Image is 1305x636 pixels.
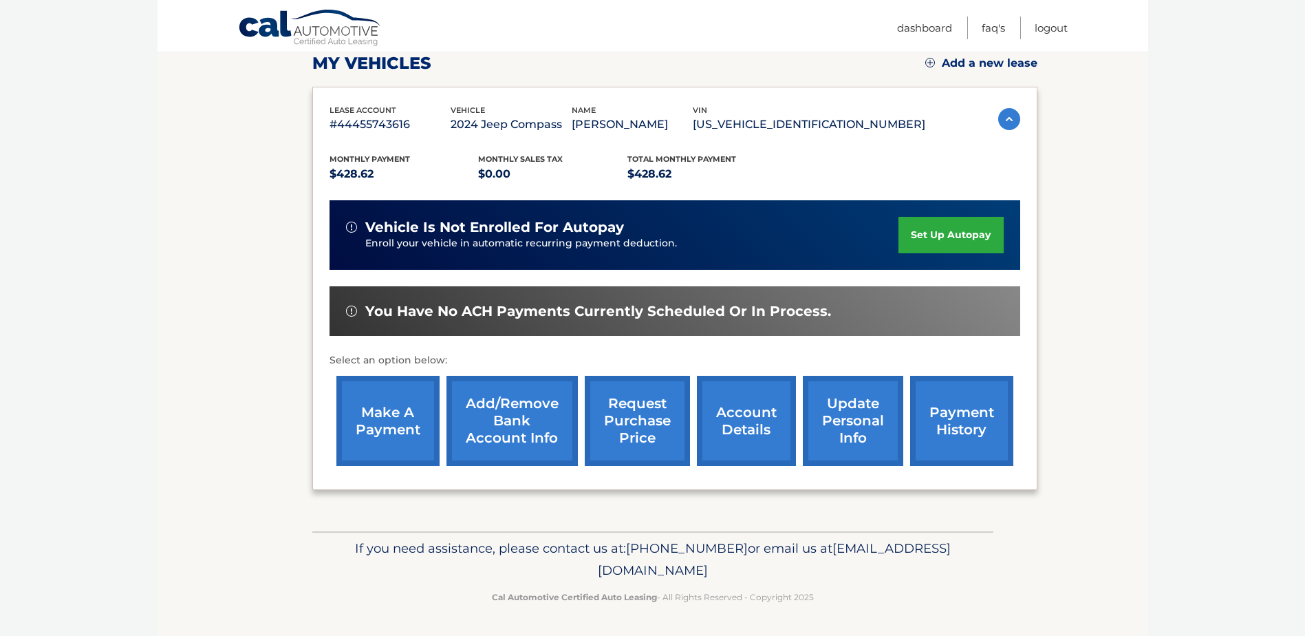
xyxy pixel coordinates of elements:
p: [US_VEHICLE_IDENTIFICATION_NUMBER] [693,115,925,134]
p: [PERSON_NAME] [572,115,693,134]
img: accordion-active.svg [998,108,1020,130]
span: vehicle is not enrolled for autopay [365,219,624,236]
span: [EMAIL_ADDRESS][DOMAIN_NAME] [598,540,951,578]
p: $428.62 [627,165,777,184]
span: Monthly sales Tax [478,154,563,164]
p: $0.00 [478,165,627,184]
a: Logout [1035,17,1068,39]
p: Select an option below: [330,352,1020,369]
p: Enroll your vehicle in automatic recurring payment deduction. [365,236,899,251]
a: Add/Remove bank account info [446,376,578,466]
p: $428.62 [330,165,479,184]
p: #44455743616 [330,115,451,134]
span: Monthly Payment [330,154,410,164]
span: vin [693,105,707,115]
a: payment history [910,376,1013,466]
a: Add a new lease [925,56,1037,70]
span: [PHONE_NUMBER] [626,540,748,556]
p: If you need assistance, please contact us at: or email us at [321,538,984,582]
p: - All Rights Reserved - Copyright 2025 [321,590,984,604]
a: set up autopay [898,217,1003,253]
a: Dashboard [897,17,952,39]
p: 2024 Jeep Compass [451,115,572,134]
span: You have no ACH payments currently scheduled or in process. [365,303,831,320]
img: add.svg [925,58,935,67]
img: alert-white.svg [346,222,357,233]
a: account details [697,376,796,466]
img: alert-white.svg [346,306,357,317]
a: request purchase price [585,376,690,466]
a: FAQ's [982,17,1005,39]
h2: my vehicles [312,53,431,74]
span: name [572,105,596,115]
a: make a payment [336,376,440,466]
span: lease account [330,105,396,115]
span: Total Monthly Payment [627,154,736,164]
a: Cal Automotive [238,9,382,49]
strong: Cal Automotive Certified Auto Leasing [492,592,657,602]
span: vehicle [451,105,485,115]
a: update personal info [803,376,903,466]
